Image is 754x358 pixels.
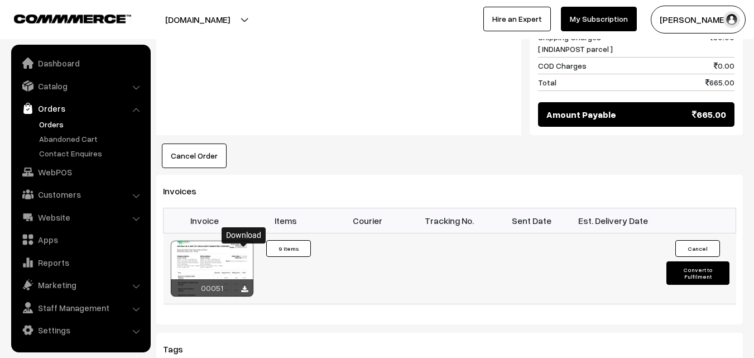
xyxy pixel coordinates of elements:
[14,298,147,318] a: Staff Management
[709,31,734,55] span: 50.00
[36,118,147,130] a: Orders
[714,60,734,71] span: 0.00
[14,230,147,250] a: Apps
[126,6,269,34] button: [DOMAIN_NAME]
[163,343,196,355] span: Tags
[36,133,147,145] a: Abandoned Cart
[245,208,327,233] th: Items
[14,98,147,118] a: Orders
[14,162,147,182] a: WebPOS
[14,320,147,340] a: Settings
[675,240,720,257] button: Cancel
[705,77,734,88] span: 665.00
[409,208,491,233] th: Tracking No.
[546,108,616,121] span: Amount Payable
[483,7,551,31] a: Hire an Expert
[538,60,587,71] span: COD Charges
[14,15,131,23] img: COMMMERCE
[14,252,147,273] a: Reports
[561,7,637,31] a: My Subscription
[538,31,613,55] span: Shipping Charges [ INDIANPOST parcel ]
[164,208,246,233] th: Invoice
[222,227,266,244] div: Download
[14,11,112,25] a: COMMMERCE
[14,76,147,96] a: Catalog
[14,207,147,227] a: Website
[723,11,740,28] img: user
[14,184,147,204] a: Customers
[327,208,409,233] th: Courier
[651,6,746,34] button: [PERSON_NAME]
[692,108,726,121] span: 665.00
[163,185,210,197] span: Invoices
[162,144,227,168] button: Cancel Order
[266,240,311,257] button: 9 Items
[491,208,573,233] th: Sent Date
[666,261,729,285] button: Convert to Fulfilment
[171,279,253,297] div: 00051
[538,77,556,88] span: Total
[36,147,147,159] a: Contact Enquires
[14,53,147,73] a: Dashboard
[572,208,654,233] th: Est. Delivery Date
[14,275,147,295] a: Marketing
